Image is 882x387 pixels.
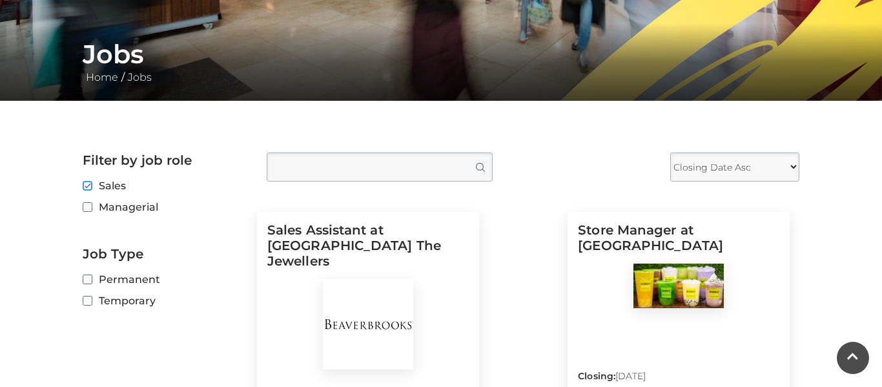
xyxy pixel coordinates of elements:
[578,370,615,382] strong: Closing:
[73,39,809,85] div: /
[323,279,413,370] img: BeaverBrooks The Jewellers
[83,39,799,70] h1: Jobs
[83,199,247,215] label: Managerial
[83,246,247,262] h2: Job Type
[125,71,155,83] a: Jobs
[267,222,469,279] h5: Sales Assistant at [GEOGRAPHIC_DATA] The Jewellers
[578,222,779,264] h5: Store Manager at [GEOGRAPHIC_DATA]
[83,293,247,309] label: Temporary
[633,264,724,308] img: Bubble Citea
[83,152,247,168] h2: Filter by job role
[83,271,247,288] label: Permanent
[83,71,121,83] a: Home
[83,178,247,194] label: Sales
